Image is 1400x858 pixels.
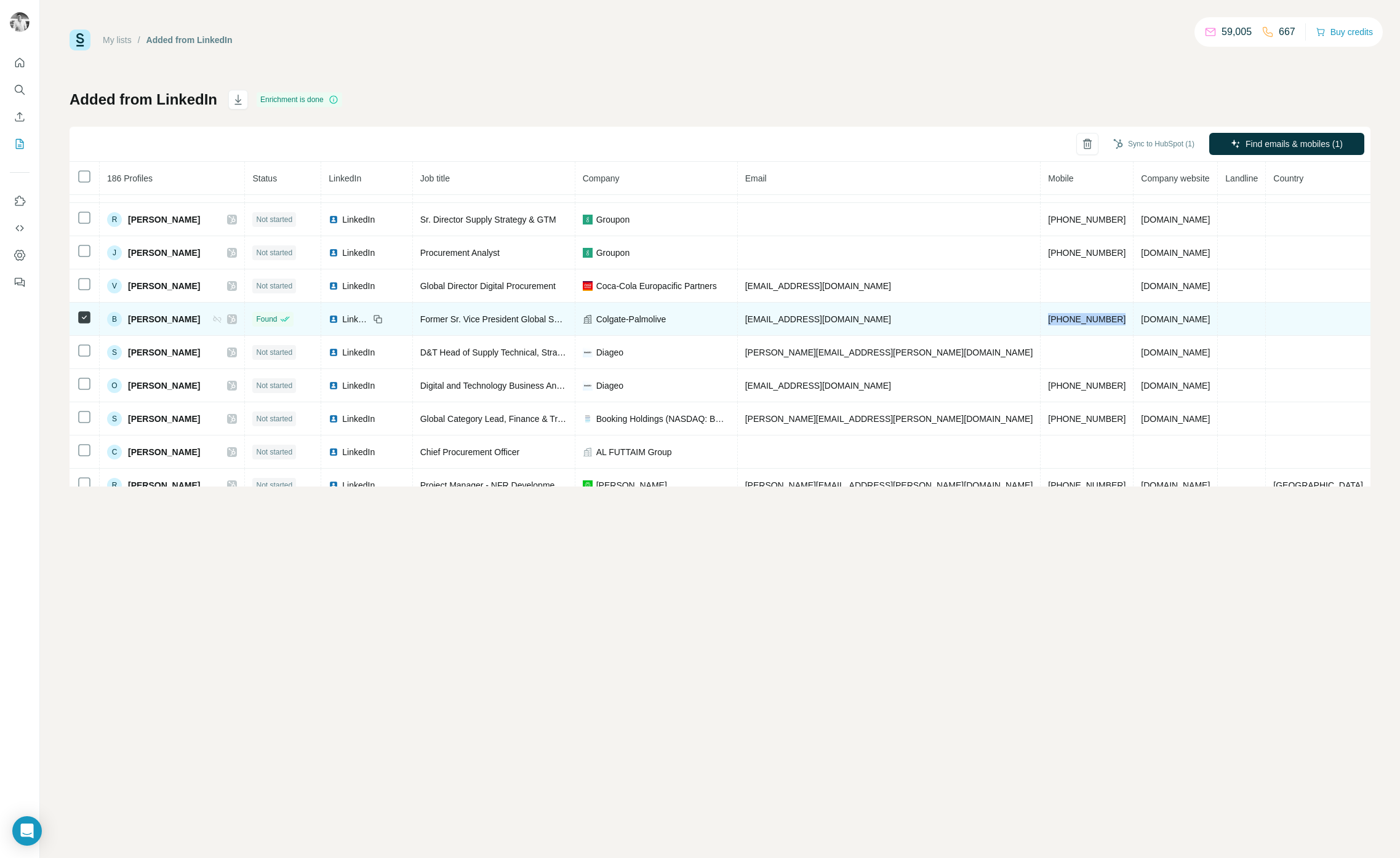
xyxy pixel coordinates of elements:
[1048,314,1126,324] span: [PHONE_NUMBER]
[596,413,730,425] span: Booking Holdings (NASDAQ: BKNG)
[329,348,338,357] img: LinkedIn logo
[596,346,623,359] span: Diageo
[107,411,122,426] div: S
[342,479,375,491] span: LinkedIn
[1048,215,1126,224] span: [PHONE_NUMBER]
[596,280,717,292] span: Coca-Cola Europacific Partners
[1048,381,1126,391] span: [PHONE_NUMBER]
[256,413,292,424] span: Not started
[1141,381,1210,391] span: [DOMAIN_NAME]
[256,480,292,491] span: Not started
[128,446,200,458] span: [PERSON_NAME]
[10,79,30,101] button: Search
[1141,215,1210,224] span: [DOMAIN_NAME]
[342,213,375,226] span: LinkedIn
[420,281,556,291] span: Global Director Digital Procurement
[583,248,593,258] img: company-logo
[420,248,500,258] span: Procurement Analyst
[128,247,200,259] span: [PERSON_NAME]
[1141,348,1210,357] span: [DOMAIN_NAME]
[128,313,200,325] span: [PERSON_NAME]
[420,447,520,457] span: Chief Procurement Officer
[10,244,30,266] button: Dashboard
[596,313,666,325] span: Colgate-Palmolive
[128,213,200,226] span: [PERSON_NAME]
[596,247,630,259] span: Groupon
[583,215,593,224] img: company-logo
[596,379,623,392] span: Diageo
[420,215,556,224] span: Sr. Director Supply Strategy & GTM
[329,173,361,183] span: LinkedIn
[420,348,614,357] span: D&T Head of Supply Technical, Strategy, ESG & AI
[146,34,233,46] div: Added from LinkedIn
[1141,480,1210,490] span: [DOMAIN_NAME]
[10,106,30,128] button: Enrich CSV
[1273,480,1363,490] span: [GEOGRAPHIC_DATA]
[342,313,369,325] span: LinkedIn
[583,173,620,183] span: Company
[329,414,338,424] img: LinkedIn logo
[107,173,153,183] span: 186 Profiles
[420,314,686,324] span: Former Sr. Vice President Global Supply Chain Digital Transformation
[583,281,593,291] img: company-logo
[10,12,30,32] img: Avatar
[745,173,767,183] span: Email
[1279,25,1295,39] p: 667
[342,280,375,292] span: LinkedIn
[1246,138,1343,150] span: Find emails & mobiles (1)
[1273,173,1303,183] span: Country
[10,271,30,293] button: Feedback
[107,345,122,360] div: S
[256,314,277,325] span: Found
[256,347,292,358] span: Not started
[583,381,593,391] img: company-logo
[1141,281,1210,291] span: [DOMAIN_NAME]
[1048,414,1126,424] span: [PHONE_NUMBER]
[420,480,616,490] span: Project Manager - NFR Development & Intelligence
[1141,173,1209,183] span: Company website
[745,281,891,291] span: [EMAIL_ADDRESS][DOMAIN_NAME]
[10,52,30,74] button: Quick start
[128,346,200,359] span: [PERSON_NAME]
[342,346,375,359] span: LinkedIn
[342,247,375,259] span: LinkedIn
[252,173,277,183] span: Status
[107,445,122,459] div: C
[128,280,200,292] span: [PERSON_NAME]
[256,280,292,292] span: Not started
[420,173,450,183] span: Job title
[583,480,593,490] img: company-logo
[342,379,375,392] span: LinkedIn
[745,480,1033,490] span: [PERSON_NAME][EMAIL_ADDRESS][PERSON_NAME][DOMAIN_NAME]
[329,281,338,291] img: LinkedIn logo
[1222,25,1252,39] p: 59,005
[596,479,667,491] span: [PERSON_NAME]
[257,92,342,107] div: Enrichment is done
[1141,314,1210,324] span: [DOMAIN_NAME]
[1141,248,1210,258] span: [DOMAIN_NAME]
[128,379,200,392] span: [PERSON_NAME]
[1209,133,1364,155] button: Find emails & mobiles (1)
[342,413,375,425] span: LinkedIn
[583,414,593,424] img: company-logo
[420,414,574,424] span: Global Category Lead, Finance & Travel
[70,90,217,109] h1: Added from LinkedIn
[128,479,200,491] span: [PERSON_NAME]
[10,217,30,239] button: Use Surfe API
[10,190,30,212] button: Use Surfe on LinkedIn
[128,413,200,425] span: [PERSON_NAME]
[745,348,1033,357] span: [PERSON_NAME][EMAIL_ADDRESS][PERSON_NAME][DOMAIN_NAME]
[745,314,891,324] span: [EMAIL_ADDRESS][DOMAIN_NAME]
[1225,173,1258,183] span: Landline
[103,35,132,45] a: My lists
[107,478,122,493] div: R
[1141,414,1210,424] span: [DOMAIN_NAME]
[256,380,292,391] span: Not started
[256,214,292,225] span: Not started
[329,215,338,224] img: LinkedIn logo
[596,446,672,458] span: AL FUTTAIM Group
[256,247,292,258] span: Not started
[107,312,122,327] div: B
[329,248,338,258] img: LinkedIn logo
[329,314,338,324] img: LinkedIn logo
